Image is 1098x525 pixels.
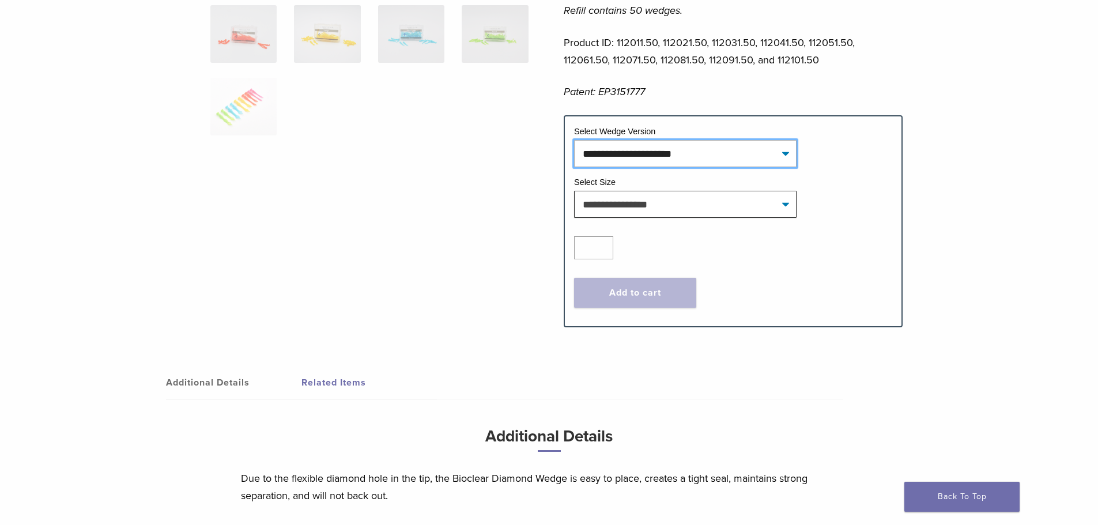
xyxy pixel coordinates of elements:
[462,5,528,63] img: Diamond Wedge and Long Diamond Wedge - Image 12
[574,177,616,187] label: Select Size
[294,5,360,63] img: Diamond Wedge and Long Diamond Wedge - Image 10
[564,85,645,98] em: Patent: EP3151777
[241,470,858,504] p: Due to the flexible diamond hole in the tip, the Bioclear Diamond Wedge is easy to place, creates...
[241,422,858,461] h3: Additional Details
[301,367,437,399] a: Related Items
[166,367,301,399] a: Additional Details
[210,78,277,135] img: Diamond Wedge and Long Diamond Wedge - Image 13
[574,127,655,136] label: Select Wedge Version
[564,34,903,69] p: Product ID: 112011.50, 112021.50, 112031.50, 112041.50, 112051.50, 112061.50, 112071.50, 112081.5...
[378,5,444,63] img: Diamond Wedge and Long Diamond Wedge - Image 11
[564,4,682,17] em: Refill contains 50 wedges.
[574,278,696,308] button: Add to cart
[904,482,1020,512] a: Back To Top
[210,5,277,63] img: Diamond Wedge and Long Diamond Wedge - Image 9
